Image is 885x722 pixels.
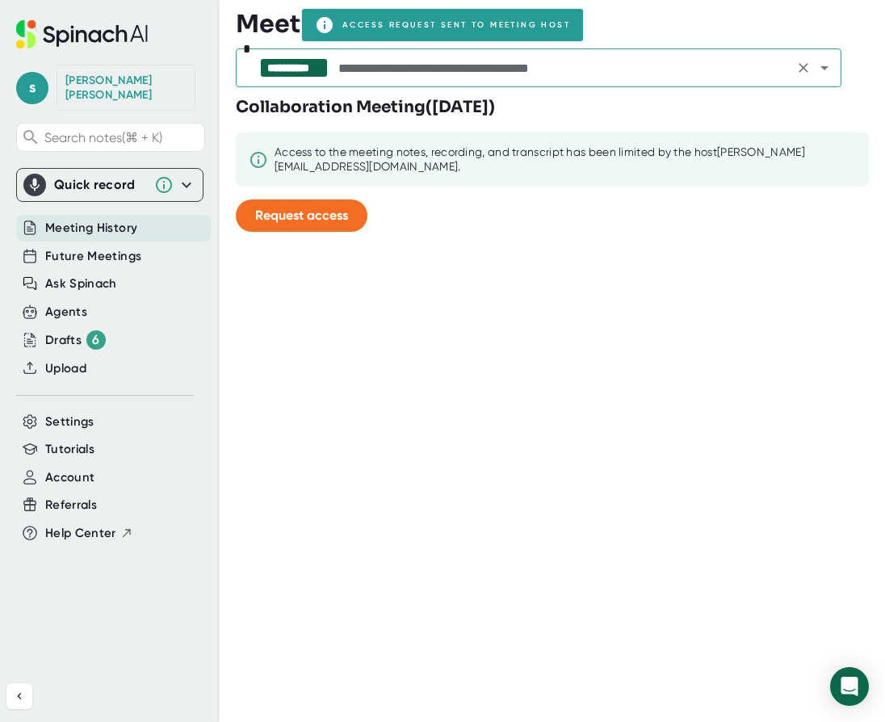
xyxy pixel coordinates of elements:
[65,73,187,102] div: Sharon Albin
[45,496,97,514] button: Referrals
[6,98,56,111] label: Font Size
[54,177,146,193] div: Quick record
[45,413,94,431] button: Settings
[255,208,348,223] span: Request access
[236,10,439,39] h3: Meeting History
[45,359,86,378] button: Upload
[23,169,196,201] div: Quick record
[24,21,87,35] a: Back to Top
[275,145,856,174] div: Access to the meeting notes, recording, and transcript has been limited by the host [PERSON_NAME]...
[236,199,367,232] button: Request access
[813,57,836,79] button: Open
[16,72,48,104] span: s
[45,440,94,459] button: Tutorials
[45,275,117,293] button: Ask Spinach
[45,524,133,543] button: Help Center
[45,330,106,350] button: Drafts 6
[19,112,45,126] span: 16 px
[45,219,137,237] button: Meeting History
[86,330,106,350] div: 6
[6,6,236,21] div: Outline
[792,57,815,79] button: Clear
[44,130,200,145] span: Search notes (⌘ + K)
[6,683,32,709] button: Collapse sidebar
[236,95,495,120] h3: Collaboration Meeting ( [DATE] )
[45,468,94,487] button: Account
[45,330,106,350] div: Drafts
[45,303,87,321] button: Agents
[830,667,869,706] div: Open Intercom Messenger
[45,524,116,543] span: Help Center
[45,247,141,266] button: Future Meetings
[6,51,236,69] h3: Style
